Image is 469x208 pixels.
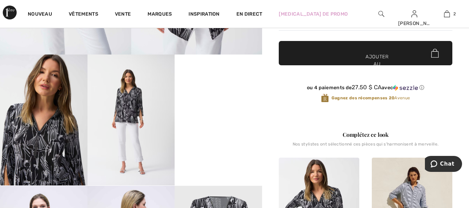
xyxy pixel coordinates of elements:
a: Se connecter [411,10,417,17]
font: avec [382,85,393,91]
font: ⓘ [419,85,424,91]
img: Bag.svg [431,49,439,58]
img: rechercher sur le site [378,10,384,18]
img: Sezzle [393,85,418,91]
a: [MEDICAL_DATA] de promo [279,10,348,18]
font: Marques [148,11,172,17]
font: Vente [115,11,131,17]
font: [PERSON_NAME] [398,20,439,26]
a: Marques [148,11,172,18]
font: 27.50 $ CA [352,84,382,91]
font: En direct [236,11,262,17]
font: Vêtements [69,11,98,17]
font: [MEDICAL_DATA] de promo [279,11,348,17]
img: Mon sac [444,10,450,18]
img: Récompenses Avenue [321,93,329,103]
div: ou 4 paiements de27.50 $ CAavecSezzle Cliquez pour en savoir plus sur Sezzle [279,84,452,93]
a: Vente [115,11,131,18]
font: 2 [453,11,456,16]
font: Nos stylistes ont sélectionné ces pièces qui s'harmonisent à merveille. [293,142,438,147]
font: Ajouter au panier [366,53,389,75]
font: Inspiration [189,11,219,17]
img: Mes informations [411,10,417,18]
a: Nouveau [28,11,52,18]
font: Nouveau [28,11,52,17]
a: Vêtements [69,11,98,18]
img: Pull à col en V orné, modèle 251181. 4 [87,55,175,185]
font: Gagnez des récompenses 20 [332,95,395,100]
font: Avenue [394,95,410,100]
font: ou 4 paiements de [307,85,352,91]
font: Complétez ce look [343,131,388,138]
iframe: Ouvre un widget où vous pouvez discuter avec l'un de nos agents [425,156,462,173]
a: En direct [236,10,262,18]
img: 1ère Avenue [3,6,17,19]
a: 2 [431,10,463,18]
